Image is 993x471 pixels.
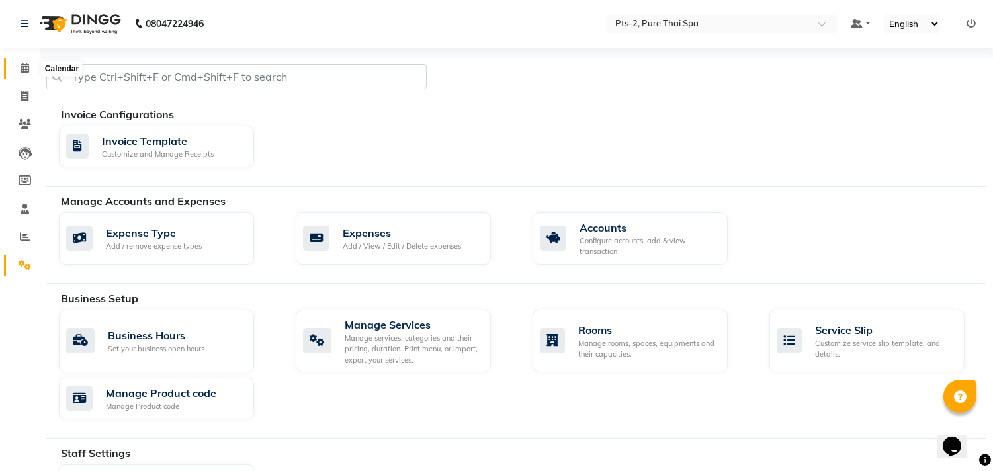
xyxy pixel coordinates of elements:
div: Expense Type [106,225,202,241]
a: Business HoursSet your business open hours [59,310,276,373]
input: Type Ctrl+Shift+F or Cmd+Shift+F to search [46,64,427,89]
div: Set your business open hours [108,343,204,355]
div: Calendar [42,61,82,77]
div: Customize service slip template, and details. [815,338,954,360]
b: 08047224946 [146,5,204,42]
a: Manage ServicesManage services, categories and their pricing, duration. Print menu, or import, ex... [296,310,513,373]
div: Configure accounts, add & view transaction [580,235,717,257]
img: logo [34,5,124,42]
iframe: chat widget [937,418,980,458]
a: Manage Product codeManage Product code [59,378,276,419]
div: Service Slip [815,322,954,338]
a: Service SlipCustomize service slip template, and details. [769,310,986,373]
div: Manage services, categories and their pricing, duration. Print menu, or import, export your servi... [345,333,480,366]
div: Add / remove expense types [106,241,202,252]
div: Manage Services [345,317,480,333]
div: Manage rooms, spaces, equipments and their capacities. [578,338,717,360]
a: AccountsConfigure accounts, add & view transaction [533,212,750,265]
a: Invoice TemplateCustomize and Manage Receipts [59,126,276,167]
div: Accounts [580,220,717,235]
div: Customize and Manage Receipts [102,149,214,160]
div: Rooms [578,322,717,338]
div: Manage Product code [106,401,216,412]
div: Business Hours [108,327,204,343]
a: Expense TypeAdd / remove expense types [59,212,276,265]
div: Invoice Template [102,133,214,149]
a: RoomsManage rooms, spaces, equipments and their capacities. [533,310,750,373]
div: Add / View / Edit / Delete expenses [343,241,461,252]
div: Manage Product code [106,385,216,401]
a: ExpensesAdd / View / Edit / Delete expenses [296,212,513,265]
div: Expenses [343,225,461,241]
